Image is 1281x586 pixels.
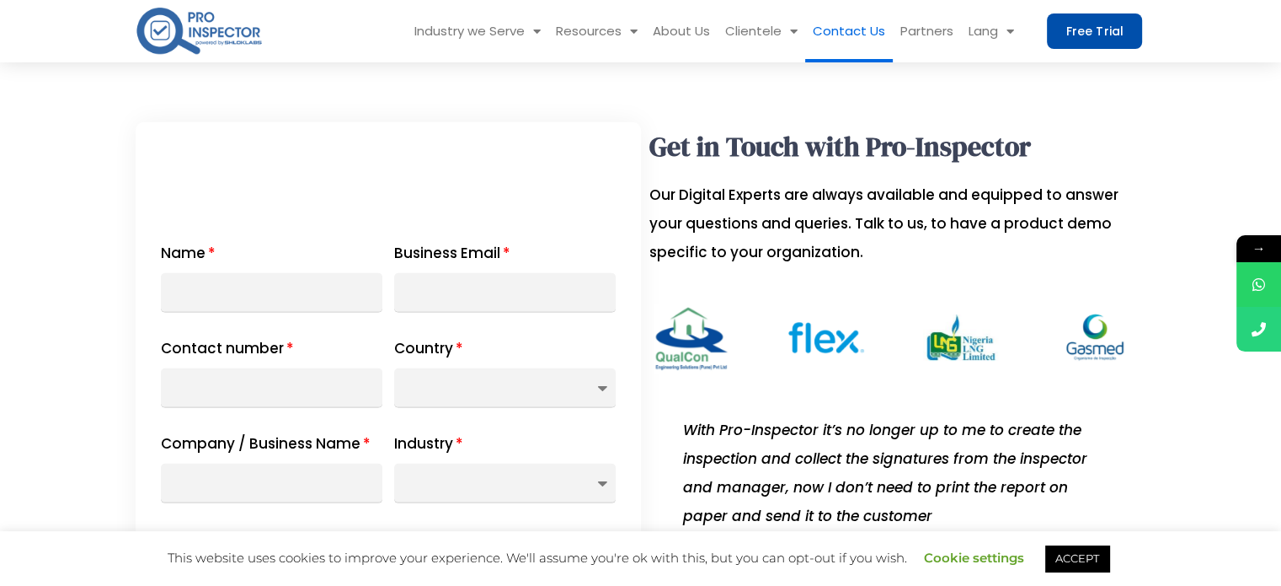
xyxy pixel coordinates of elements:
span: → [1236,235,1281,262]
label: Contact number [161,334,294,368]
h3: Get in Touch with Pro-Inspector [649,131,1138,163]
span: This website uses cookies to improve your experience. We'll assume you're ok with this, but you c... [168,550,1113,566]
label: Country [394,334,463,368]
label: Industry [394,429,463,464]
a: Cookie settings [924,550,1024,566]
label: Business Email [394,239,510,273]
img: pro-inspector-logo [135,4,264,57]
div: 19 / 26 [788,322,864,359]
img: NLNG [923,315,999,361]
img: flex [788,322,864,353]
span: Free Trial [1066,25,1123,37]
a: ACCEPT [1045,546,1109,572]
div: 20 / 26 [923,315,999,367]
p: Our Digital Experts are always available and equipped to answer your questions and queries. Talk ... [649,180,1138,266]
img: gasmed [1058,309,1134,367]
img: qualCon [654,304,729,374]
div: 21 / 26 [1058,309,1134,373]
label: Name [161,239,216,273]
input: Only numbers and phone characters (#, -, *, etc) are accepted. [161,368,382,408]
div: Image Carousel [654,300,1134,382]
label: I want [161,524,205,559]
div: 18 / 26 [654,304,729,379]
div: With Pro-Inspector it’s no longer up to me to create the inspection and collect the signatures fr... [683,416,1104,530]
a: Free Trial [1047,13,1142,49]
label: Company / Business Name [161,429,371,464]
